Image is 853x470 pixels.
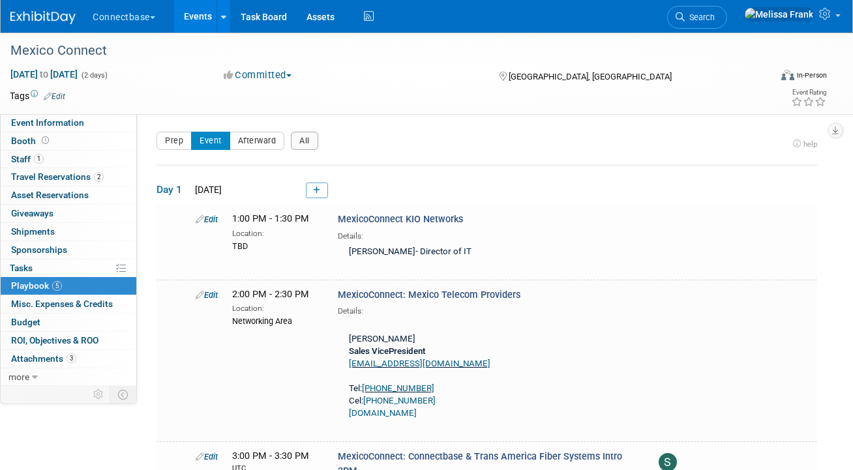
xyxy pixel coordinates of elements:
[349,359,490,368] a: [EMAIL_ADDRESS][DOMAIN_NAME]
[11,136,52,146] span: Booth
[191,132,230,150] button: Event
[196,452,218,462] a: Edit
[39,136,52,145] span: Booth not reserved yet
[363,396,436,405] a: [PHONE_NUMBER]
[6,39,757,63] div: Mexico Connect
[44,92,65,101] a: Edit
[1,295,136,313] a: Misc. Expenses & Credits
[11,280,62,291] span: Playbook
[11,299,113,309] span: Misc. Expenses & Credits
[1,186,136,204] a: Asset Reservations
[1,314,136,331] a: Budget
[1,114,136,132] a: Event Information
[509,72,672,81] span: [GEOGRAPHIC_DATA], [GEOGRAPHIC_DATA]
[232,289,309,300] span: 2:00 PM - 2:30 PM
[196,290,218,300] a: Edit
[11,335,98,345] span: ROI, Objectives & ROO
[232,239,318,252] div: TBD
[11,226,55,237] span: Shipments
[349,346,425,356] b: Sales VicePresident
[685,12,715,22] span: Search
[157,132,192,150] button: Prep
[196,214,218,224] a: Edit
[667,6,727,29] a: Search
[1,168,136,186] a: Travel Reservations2
[338,214,463,225] span: MexicoConnect KIO Networks
[232,301,318,314] div: Location:
[10,11,76,24] img: ExhibitDay
[52,281,62,291] span: 5
[338,289,520,301] span: MexicoConnect: Mexico Telecom Providers
[87,386,110,403] td: Personalize Event Tab Strip
[338,317,636,425] div: [PERSON_NAME] Tel: Cel:
[11,317,40,327] span: Budget
[362,383,434,393] a: [PHONE_NUMBER]
[1,332,136,349] a: ROI, Objectives & ROO
[338,242,636,263] div: [PERSON_NAME]- Director of IT
[1,223,136,241] a: Shipments
[11,244,67,255] span: Sponsorships
[1,368,136,386] a: more
[349,408,417,418] a: [DOMAIN_NAME]
[11,208,53,218] span: Giveaways
[11,117,84,128] span: Event Information
[232,213,309,224] span: 1:00 PM - 1:30 PM
[230,132,285,150] button: Afterward
[38,69,50,80] span: to
[1,151,136,168] a: Staff1
[1,205,136,222] a: Giveaways
[1,241,136,259] a: Sponsorships
[10,68,78,80] span: [DATE] [DATE]
[232,314,318,327] div: Networking Area
[291,132,318,150] button: All
[191,184,222,195] span: [DATE]
[232,226,318,239] div: Location:
[1,132,136,150] a: Booth
[34,154,44,164] span: 1
[67,353,76,363] span: 3
[803,140,817,149] span: help
[1,259,136,277] a: Tasks
[219,68,297,82] button: Committed
[110,386,137,403] td: Toggle Event Tabs
[80,71,108,80] span: (2 days)
[744,7,814,22] img: Melissa Frank
[10,263,33,273] span: Tasks
[707,68,827,87] div: Event Format
[10,89,65,102] td: Tags
[796,70,827,80] div: In-Person
[1,350,136,368] a: Attachments3
[11,154,44,164] span: Staff
[11,353,76,364] span: Attachments
[11,190,89,200] span: Asset Reservations
[338,302,636,317] div: Details:
[8,372,29,382] span: more
[791,89,826,96] div: Event Rating
[1,277,136,295] a: Playbook5
[157,183,189,197] span: Day 1
[11,171,104,182] span: Travel Reservations
[781,70,794,80] img: Format-Inperson.png
[94,172,104,182] span: 2
[338,227,636,242] div: Details:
